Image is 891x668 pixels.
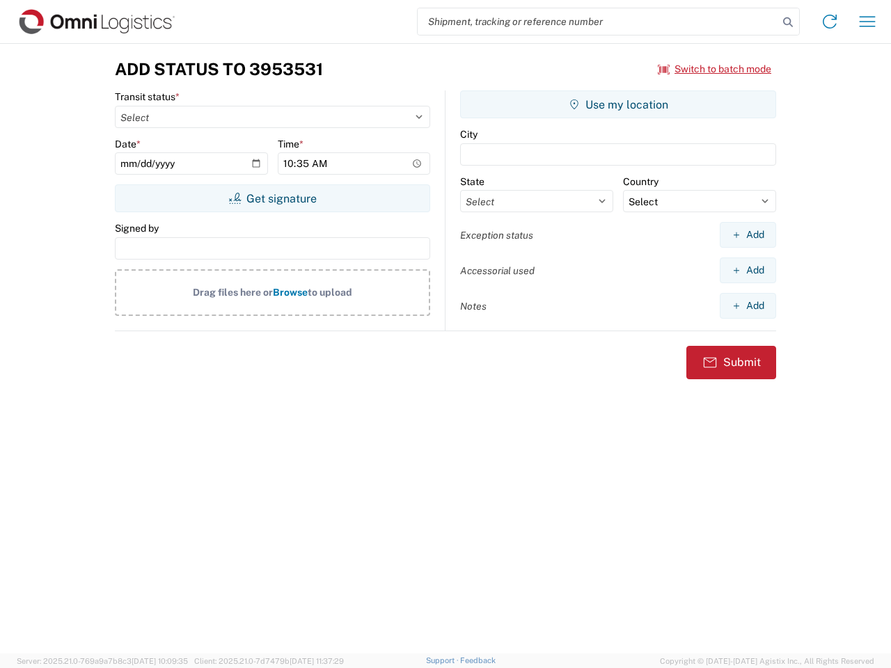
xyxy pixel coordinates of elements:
[418,8,778,35] input: Shipment, tracking or reference number
[115,59,323,79] h3: Add Status to 3953531
[132,657,188,665] span: [DATE] 10:09:35
[460,229,533,241] label: Exception status
[17,657,188,665] span: Server: 2025.21.0-769a9a7b8c3
[278,138,303,150] label: Time
[460,300,487,312] label: Notes
[686,346,776,379] button: Submit
[623,175,659,188] label: Country
[658,58,771,81] button: Switch to batch mode
[193,287,273,298] span: Drag files here or
[460,128,478,141] label: City
[115,138,141,150] label: Date
[426,656,461,665] a: Support
[308,287,352,298] span: to upload
[115,184,430,212] button: Get signature
[460,264,535,277] label: Accessorial used
[720,257,776,283] button: Add
[115,90,180,103] label: Transit status
[460,656,496,665] a: Feedback
[660,655,874,667] span: Copyright © [DATE]-[DATE] Agistix Inc., All Rights Reserved
[460,175,484,188] label: State
[460,90,776,118] button: Use my location
[115,222,159,234] label: Signed by
[720,222,776,248] button: Add
[273,287,308,298] span: Browse
[720,293,776,319] button: Add
[290,657,344,665] span: [DATE] 11:37:29
[194,657,344,665] span: Client: 2025.21.0-7d7479b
